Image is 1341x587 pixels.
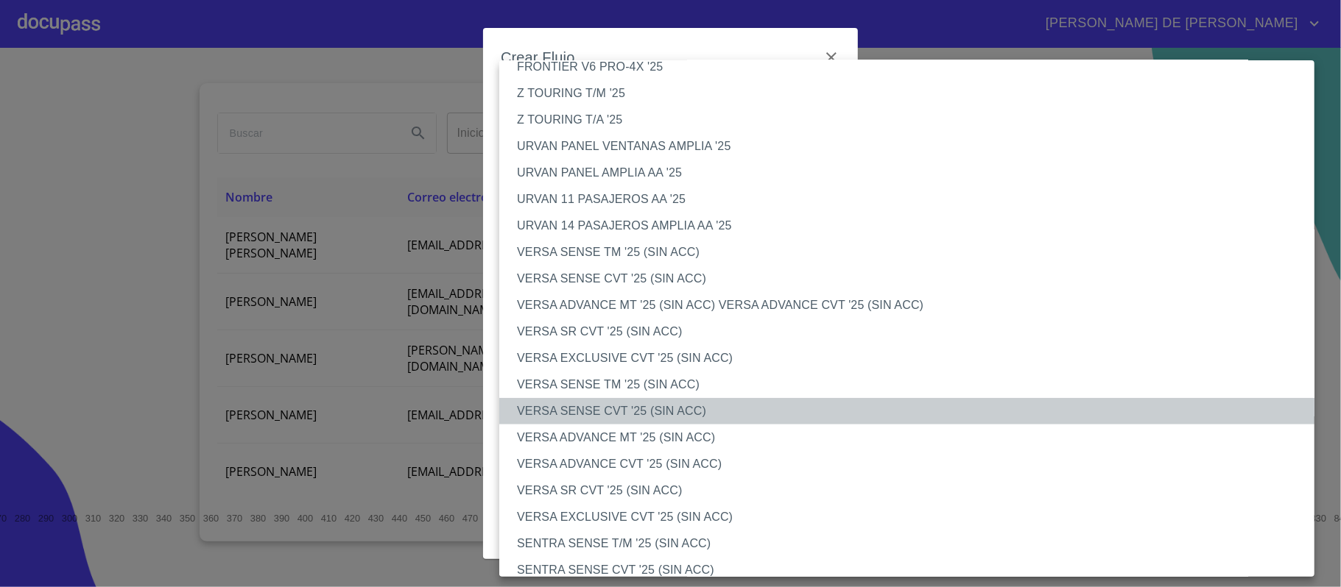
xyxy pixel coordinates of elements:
[499,451,1329,477] li: VERSA ADVANCE CVT '25 (SIN ACC)
[499,80,1329,107] li: Z TOURING T/M '25
[499,477,1329,504] li: VERSA SR CVT '25 (SIN ACC)
[499,319,1329,345] li: VERSA SR CVT '25 (SIN ACC)
[499,504,1329,530] li: VERSA EXCLUSIVE CVT '25 (SIN ACC)
[499,530,1329,557] li: SENTRA SENSE T/M '25 (SIN ACC)
[499,239,1329,266] li: VERSA SENSE TM '25 (SIN ACC)
[499,107,1329,133] li: Z TOURING T/A '25
[499,160,1329,186] li: URVAN PANEL AMPLIA AA '25
[499,424,1329,451] li: VERSA ADVANCE MT '25 (SIN ACC)
[499,54,1329,80] li: FRONTIER V6 PRO-4X '25
[499,186,1329,213] li: URVAN 11 PASAJEROS AA '25
[499,371,1329,398] li: VERSA SENSE TM '25 (SIN ACC)
[499,398,1329,424] li: VERSA SENSE CVT '25 (SIN ACC)
[499,213,1329,239] li: URVAN 14 PASAJEROS AMPLIA AA '25
[499,557,1329,583] li: SENTRA SENSE CVT '25 (SIN ACC)
[499,292,1329,319] li: VERSA ADVANCE MT '25 (SIN ACC) VERSA ADVANCE CVT '25 (SIN ACC)
[499,133,1329,160] li: URVAN PANEL VENTANAS AMPLIA '25
[499,266,1329,292] li: VERSA SENSE CVT '25 (SIN ACC)
[499,345,1329,371] li: VERSA EXCLUSIVE CVT '25 (SIN ACC)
